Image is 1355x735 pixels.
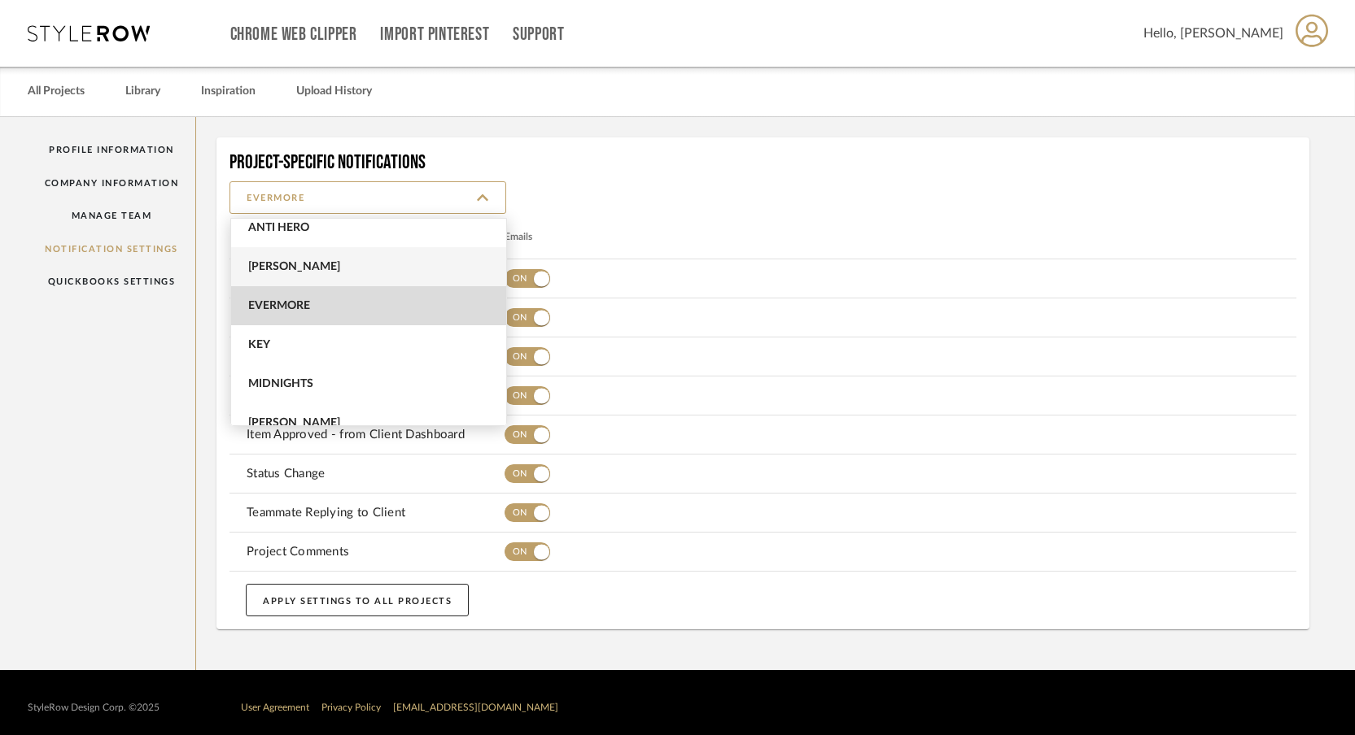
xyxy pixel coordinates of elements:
a: [EMAIL_ADDRESS][DOMAIN_NAME] [393,702,558,712]
span: [PERSON_NAME] [248,260,493,274]
a: All Projects [28,80,85,102]
a: Company Information [28,167,196,200]
td: Item Comment Added - from Team [227,271,505,287]
span: [PERSON_NAME] [248,416,493,430]
a: Manage Team [28,199,196,233]
div: StyleRow Design Corp. ©2025 [28,702,160,714]
td: Teammate Replying to Client [227,505,505,521]
td: Project Comments [227,544,505,560]
a: Upload History [296,80,372,102]
span: Hello, [PERSON_NAME] [1143,24,1283,43]
h4: Project-Specific Notifications [229,150,1296,175]
th: Emails [505,228,782,246]
a: Profile Information [28,133,196,167]
a: Library [125,80,160,102]
a: Support [513,28,564,41]
a: User Agreement [241,702,309,712]
td: Item Liked - from Client Dashboard [227,349,505,365]
td: Item Comment Added - from Client Dashboard [227,310,505,326]
a: Import Pinterest [380,28,489,41]
th: Notification [227,228,505,246]
a: QuickBooks Settings [28,265,196,298]
td: Item Approved - from Client Dashboard [227,427,505,443]
a: Privacy Policy [321,702,381,712]
input: SELECT A PROJECT TO MANAGE NOTIFICATIONS [229,181,506,214]
a: Inspiration [201,80,256,102]
a: Chrome Web Clipper [230,28,357,41]
span: Evermore [248,299,493,313]
td: Status Change [227,466,505,482]
span: Key [248,338,493,352]
button: APPLY SETTINGS TO ALL PROJECTS [246,584,469,616]
span: Anti Hero [248,221,493,235]
span: Midnights [248,377,493,391]
td: Item Disliked - from Client Dashboard [227,388,505,404]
